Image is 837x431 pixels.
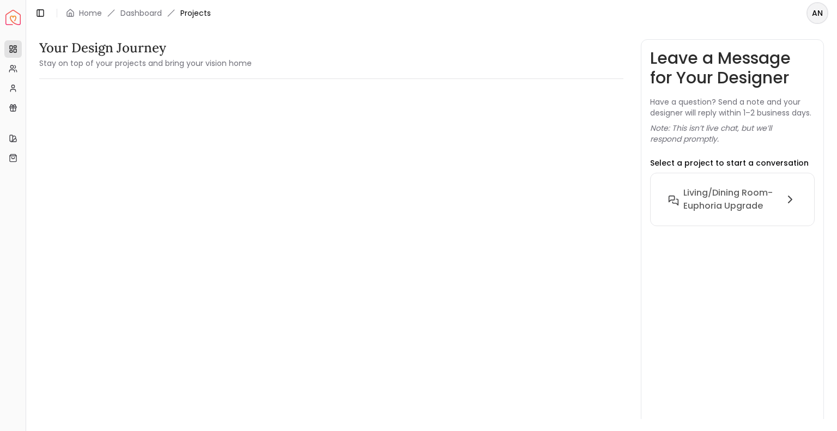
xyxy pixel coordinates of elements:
[650,123,815,144] p: Note: This isn’t live chat, but we’ll respond promptly.
[66,8,211,19] nav: breadcrumb
[683,186,779,213] h6: Living/Dining Room- Euphoria Upgrade
[79,8,102,19] a: Home
[659,182,805,217] button: Living/Dining Room- Euphoria Upgrade
[806,2,828,24] button: AN
[650,157,809,168] p: Select a project to start a conversation
[180,8,211,19] span: Projects
[39,39,252,57] h3: Your Design Journey
[650,96,815,118] p: Have a question? Send a note and your designer will reply within 1–2 business days.
[808,3,827,23] span: AN
[5,10,21,25] a: Spacejoy
[5,10,21,25] img: Spacejoy Logo
[120,8,162,19] a: Dashboard
[650,48,815,88] h3: Leave a Message for Your Designer
[39,58,252,69] small: Stay on top of your projects and bring your vision home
